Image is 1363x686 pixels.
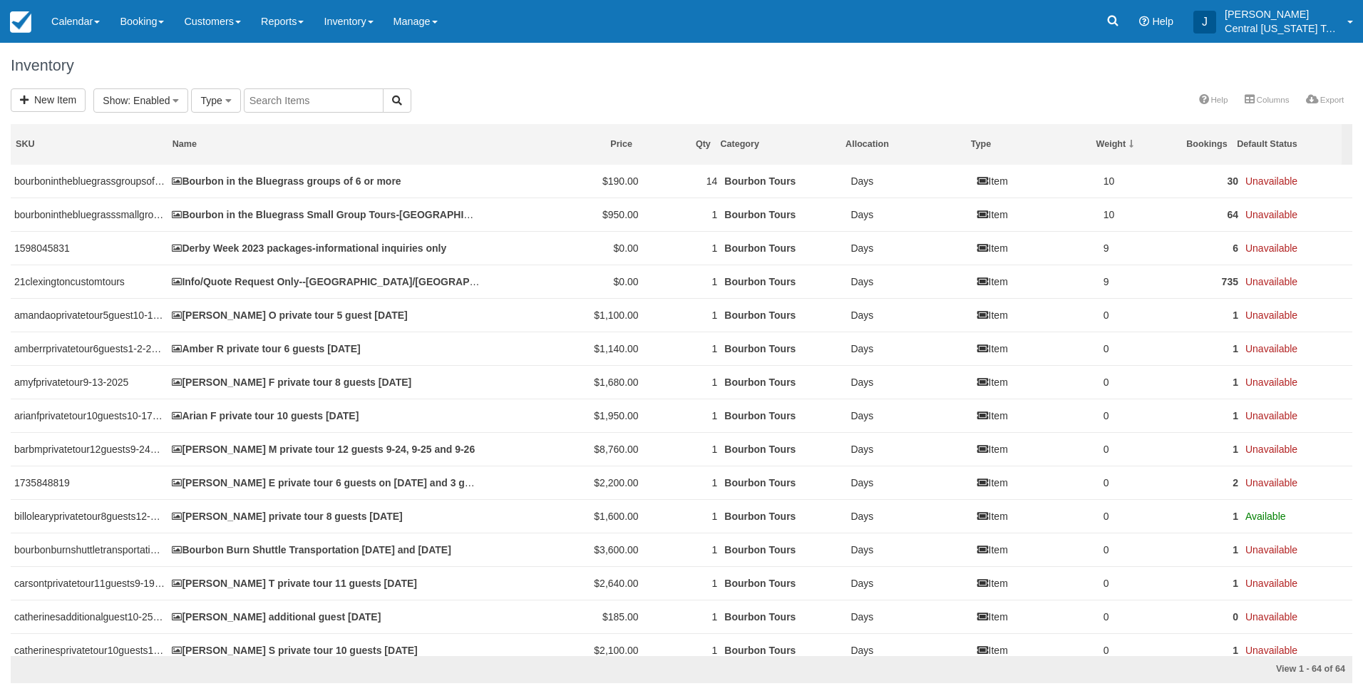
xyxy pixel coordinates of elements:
[1100,399,1163,432] td: 0
[1225,7,1339,21] p: [PERSON_NAME]
[847,298,973,332] td: Days
[11,298,168,332] td: amandaoprivatetour5guest10-10-2025
[974,198,1100,231] td: Item
[484,165,642,198] td: $190.00
[847,432,973,466] td: Days
[974,633,1100,667] td: Item
[642,466,721,499] td: 1
[724,377,796,388] a: Bourbon Tours
[1245,544,1297,556] span: Unavailable
[974,365,1100,399] td: Item
[1163,231,1242,265] td: 6
[11,332,168,365] td: amberrprivatetour6guests1-2-2025
[168,165,484,198] td: Bourbon in the Bluegrass groups of 6 or more
[721,198,847,231] td: Bourbon Tours
[172,477,541,488] a: [PERSON_NAME] E private tour 6 guests on [DATE] and 3 guests on [DATE]
[1096,138,1148,150] div: Weight
[974,165,1100,198] td: Item
[1163,533,1242,566] td: 1
[724,611,796,623] a: Bourbon Tours
[172,611,381,623] a: [PERSON_NAME] additional guest [DATE]
[847,633,973,667] td: Days
[1242,533,1352,566] td: Unavailable
[1242,198,1352,231] td: Unavailable
[484,298,642,332] td: $1,100.00
[1163,399,1242,432] td: 1
[172,578,417,589] a: [PERSON_NAME] T private tour 11 guests [DATE]
[1245,175,1297,187] span: Unavailable
[484,633,642,667] td: $2,100.00
[720,138,835,150] div: Category
[642,600,721,633] td: 1
[642,198,721,231] td: 1
[1297,90,1352,110] a: Export
[724,209,796,220] a: Bourbon Tours
[1242,365,1352,399] td: Unavailable
[642,138,711,150] div: Qty
[847,466,973,499] td: Days
[1100,633,1163,667] td: 0
[847,566,973,600] td: Days
[1152,16,1173,27] span: Help
[1163,466,1242,499] td: 2
[1233,410,1238,421] a: 1
[172,343,360,354] a: Amber R private tour 6 guests [DATE]
[1163,165,1242,198] td: 30
[974,332,1100,365] td: Item
[847,499,973,533] td: Days
[484,265,642,298] td: $0.00
[1245,242,1297,254] span: Unavailable
[1100,231,1163,265] td: 9
[847,332,973,365] td: Days
[847,600,973,633] td: Days
[484,499,642,533] td: $1,600.00
[168,432,484,466] td: Barb M private tour 12 guests 9-24, 9-25 and 9-26
[173,138,476,150] div: Name
[721,399,847,432] td: Bourbon Tours
[1242,600,1352,633] td: Unavailable
[724,477,796,488] a: Bourbon Tours
[172,444,475,455] a: [PERSON_NAME] M private tour 12 guests 9-24, 9-25 and 9-26
[168,198,484,231] td: Bourbon in the Bluegrass Small Group Tours-Lexington area pickup (up to 4 guests) - 2025
[484,466,642,499] td: $2,200.00
[721,365,847,399] td: Bourbon Tours
[642,499,721,533] td: 1
[1100,600,1163,633] td: 0
[11,198,168,231] td: bourboninthebluegrasssmallgrouptours-2023
[642,399,721,432] td: 1
[1163,365,1242,399] td: 1
[642,231,721,265] td: 1
[847,365,973,399] td: Days
[1245,209,1297,220] span: Unavailable
[11,566,168,600] td: carsontprivatetour11guests9-19-2025
[971,138,1086,150] div: Type
[16,138,163,150] div: SKU
[1193,11,1216,34] div: J
[484,566,642,600] td: $2,640.00
[1190,90,1352,112] ul: More
[724,578,796,589] a: Bourbon Tours
[974,399,1100,432] td: Item
[1100,499,1163,533] td: 0
[1233,477,1238,488] a: 2
[724,544,796,556] a: Bourbon Tours
[1242,332,1352,365] td: Unavailable
[1100,265,1163,298] td: 9
[721,499,847,533] td: Bourbon Tours
[1245,343,1297,354] span: Unavailable
[974,499,1100,533] td: Item
[724,175,796,187] a: Bourbon Tours
[168,600,484,633] td: Catherine S additional guest 10-25-2025
[721,332,847,365] td: Bourbon Tours
[484,332,642,365] td: $1,140.00
[724,645,796,656] a: Bourbon Tours
[11,231,168,265] td: 1598045831
[1237,138,1337,150] div: Default Status
[1242,566,1352,600] td: Unavailable
[1163,499,1242,533] td: 1
[484,365,642,399] td: $1,680.00
[1242,633,1352,667] td: Unavailable
[724,410,796,421] a: Bourbon Tours
[11,88,86,112] a: New Item
[724,511,796,522] a: Bourbon Tours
